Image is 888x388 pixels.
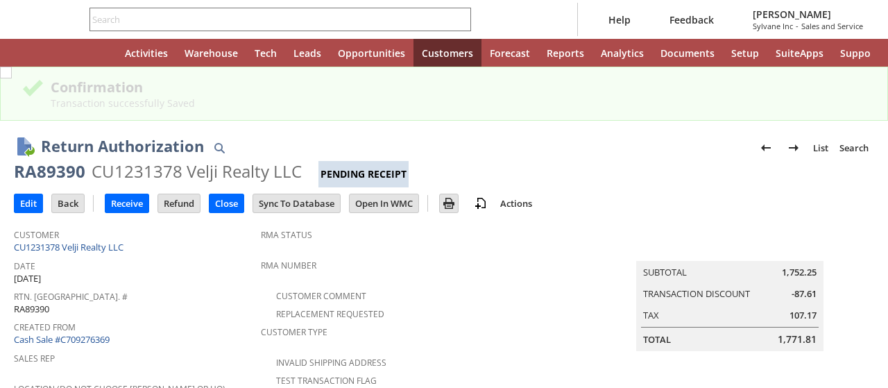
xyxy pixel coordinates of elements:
[538,39,592,67] a: Reports
[495,197,538,210] a: Actions
[652,39,723,67] a: Documents
[14,291,128,303] a: Rtn. [GEOGRAPHIC_DATA]. #
[51,78,866,96] div: Confirmation
[14,241,127,253] a: CU1231378 Velji Realty LLC
[293,47,321,60] span: Leads
[41,135,204,158] h1: Return Authorization
[413,39,481,67] a: Customers
[785,140,802,156] img: Next
[643,309,659,321] a: Tax
[776,47,823,60] span: SuiteApps
[441,195,457,212] img: Print
[210,194,244,212] input: Close
[792,287,817,301] span: -87.61
[50,39,83,67] div: Shortcuts
[176,39,246,67] a: Warehouse
[14,321,76,333] a: Created From
[472,195,489,212] img: add-record.svg
[276,357,386,369] a: Invalid Shipping Address
[14,353,55,364] a: Sales Rep
[636,239,823,261] caption: Summary
[117,39,176,67] a: Activities
[261,260,316,271] a: RMA Number
[338,47,405,60] span: Opportunities
[808,137,834,159] a: List
[52,194,84,212] input: Back
[592,39,652,67] a: Analytics
[753,21,793,31] span: Sylvane Inc
[440,194,458,212] input: Print
[14,260,35,272] a: Date
[17,39,50,67] a: Recent Records
[15,194,42,212] input: Edit
[796,21,799,31] span: -
[14,272,41,285] span: [DATE]
[330,39,413,67] a: Opportunities
[452,11,468,28] svg: Search
[185,47,238,60] span: Warehouse
[350,194,418,212] input: Open In WMC
[285,39,330,67] a: Leads
[608,13,631,26] span: Help
[25,44,42,61] svg: Recent Records
[834,137,874,159] a: Search
[318,161,409,187] div: Pending Receipt
[92,160,302,183] div: CU1231378 Velji Realty LLC
[125,47,168,60] span: Activities
[211,140,228,156] img: Quick Find
[801,21,863,31] span: Sales and Service
[246,39,285,67] a: Tech
[83,39,117,67] a: Home
[14,303,49,316] span: RA89390
[51,96,866,110] div: Transaction successfully Saved
[261,326,327,338] a: Customer Type
[767,39,832,67] a: SuiteApps
[255,47,277,60] span: Tech
[840,47,879,60] span: Support
[643,266,687,278] a: Subtotal
[276,375,377,387] a: Test Transaction Flag
[547,47,584,60] span: Reports
[276,290,366,302] a: Customer Comment
[261,229,312,241] a: RMA Status
[731,47,759,60] span: Setup
[669,13,714,26] span: Feedback
[490,47,530,60] span: Forecast
[158,194,200,212] input: Refund
[601,47,644,60] span: Analytics
[778,332,817,346] span: 1,771.81
[14,229,59,241] a: Customer
[660,47,715,60] span: Documents
[14,160,85,183] div: RA89390
[105,194,148,212] input: Receive
[758,140,774,156] img: Previous
[481,39,538,67] a: Forecast
[422,47,473,60] span: Customers
[782,266,817,279] span: 1,752.25
[643,333,671,346] a: Total
[253,194,340,212] input: Sync To Database
[832,39,887,67] a: Support
[643,287,750,300] a: Transaction Discount
[92,44,108,61] svg: Home
[90,11,452,28] input: Search
[14,333,110,346] a: Cash Sale #C709276369
[276,308,384,320] a: Replacement Requested
[753,8,863,21] span: [PERSON_NAME]
[789,309,817,322] span: 107.17
[723,39,767,67] a: Setup
[58,44,75,61] svg: Shortcuts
